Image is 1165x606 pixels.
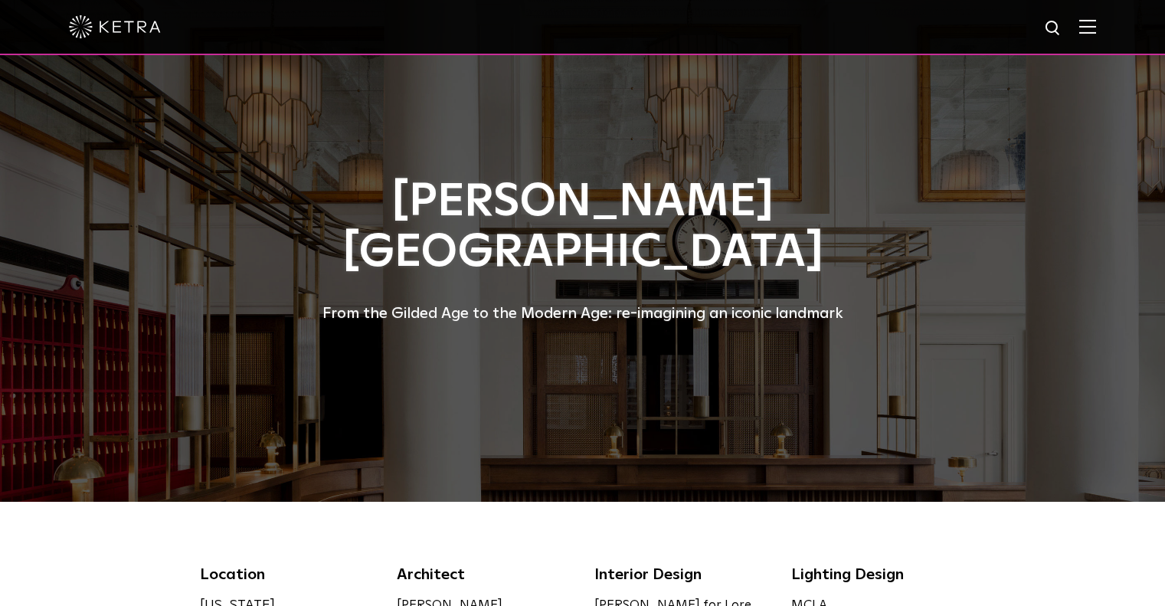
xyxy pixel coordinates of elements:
[397,563,571,586] div: Architect
[69,15,161,38] img: ketra-logo-2019-white
[791,563,966,586] div: Lighting Design
[200,563,375,586] div: Location
[200,301,966,326] div: From the Gilded Age to the Modern Age: re-imagining an iconic landmark
[594,563,769,586] div: Interior Design
[1079,19,1096,34] img: Hamburger%20Nav.svg
[200,177,966,278] h1: [PERSON_NAME][GEOGRAPHIC_DATA]
[1044,19,1063,38] img: search icon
